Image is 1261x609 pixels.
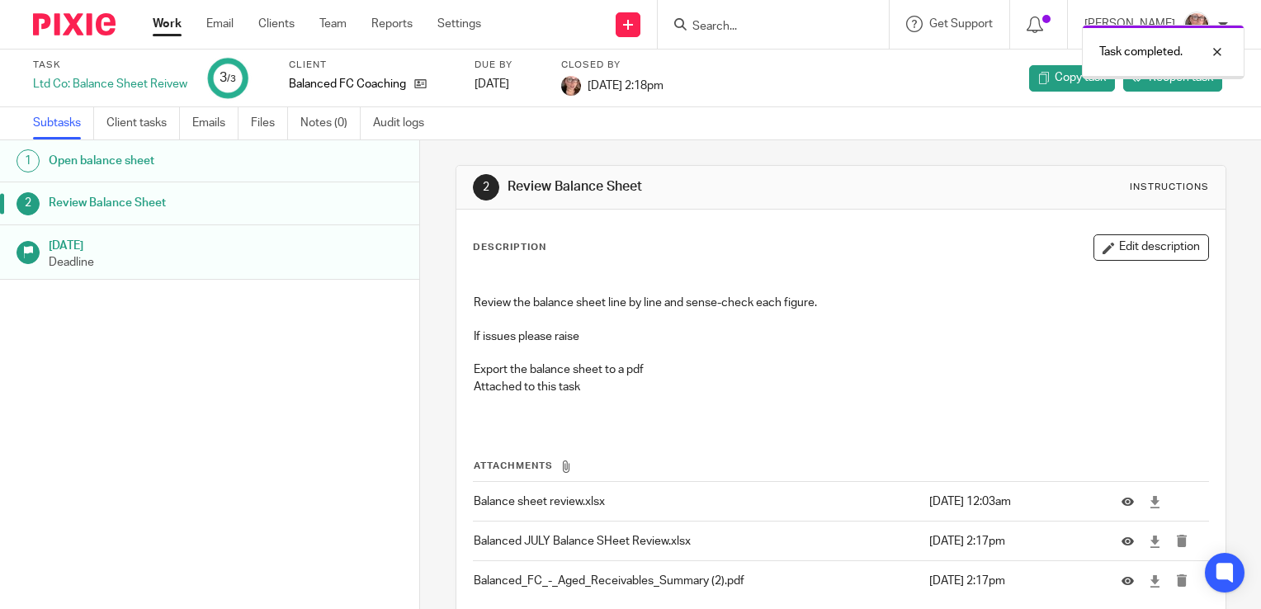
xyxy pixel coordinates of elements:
p: [DATE] 12:03am [929,493,1097,510]
a: Download [1149,493,1161,510]
label: Task [33,59,187,72]
p: Export the balance sheet to a pdf [474,361,1208,378]
img: Louise.jpg [561,76,581,96]
a: Client tasks [106,107,180,139]
div: 2 [473,174,499,201]
label: Due by [475,59,541,72]
p: [DATE] 2:17pm [929,573,1097,589]
h1: Review Balance Sheet [49,191,285,215]
div: Instructions [1130,181,1209,194]
a: Team [319,16,347,32]
h1: [DATE] [49,234,404,254]
label: Client [289,59,454,72]
p: Description [473,241,546,254]
p: Review the balance sheet line by line and sense-check each figure. [474,278,1208,312]
a: Download [1149,573,1161,589]
img: Pixie [33,13,116,35]
p: Balanced_FC_-_Aged_Receivables_Summary (2).pdf [474,573,920,589]
p: [DATE] 2:17pm [929,533,1097,550]
p: If issues please raise [474,328,1208,345]
a: Notes (0) [300,107,361,139]
a: Emails [192,107,239,139]
a: Settings [437,16,481,32]
p: Task completed. [1099,44,1183,60]
span: Attachments [474,461,553,470]
a: Work [153,16,182,32]
p: Balance sheet review.xlsx [474,493,920,510]
p: Balanced JULY Balance SHeet Review.xlsx [474,533,920,550]
small: /3 [227,74,236,83]
button: Edit description [1093,234,1209,261]
div: [DATE] [475,76,541,92]
a: Download [1149,533,1161,550]
a: Files [251,107,288,139]
p: Deadline [49,254,404,271]
div: 1 [17,149,40,172]
label: Closed by [561,59,664,72]
p: Attached to this task [474,379,1208,395]
span: [DATE] 2:18pm [588,79,664,91]
img: Louise.jpg [1183,12,1210,38]
h1: Review Balance Sheet [508,178,876,196]
a: Email [206,16,234,32]
div: 2 [17,192,40,215]
p: Balanced FC Coaching [289,76,406,92]
a: Reports [371,16,413,32]
div: 3 [220,68,236,87]
a: Clients [258,16,295,32]
a: Subtasks [33,107,94,139]
div: Ltd Co: Balance Sheet Reivew [33,76,187,92]
a: Audit logs [373,107,437,139]
h1: Open balance sheet [49,149,285,173]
